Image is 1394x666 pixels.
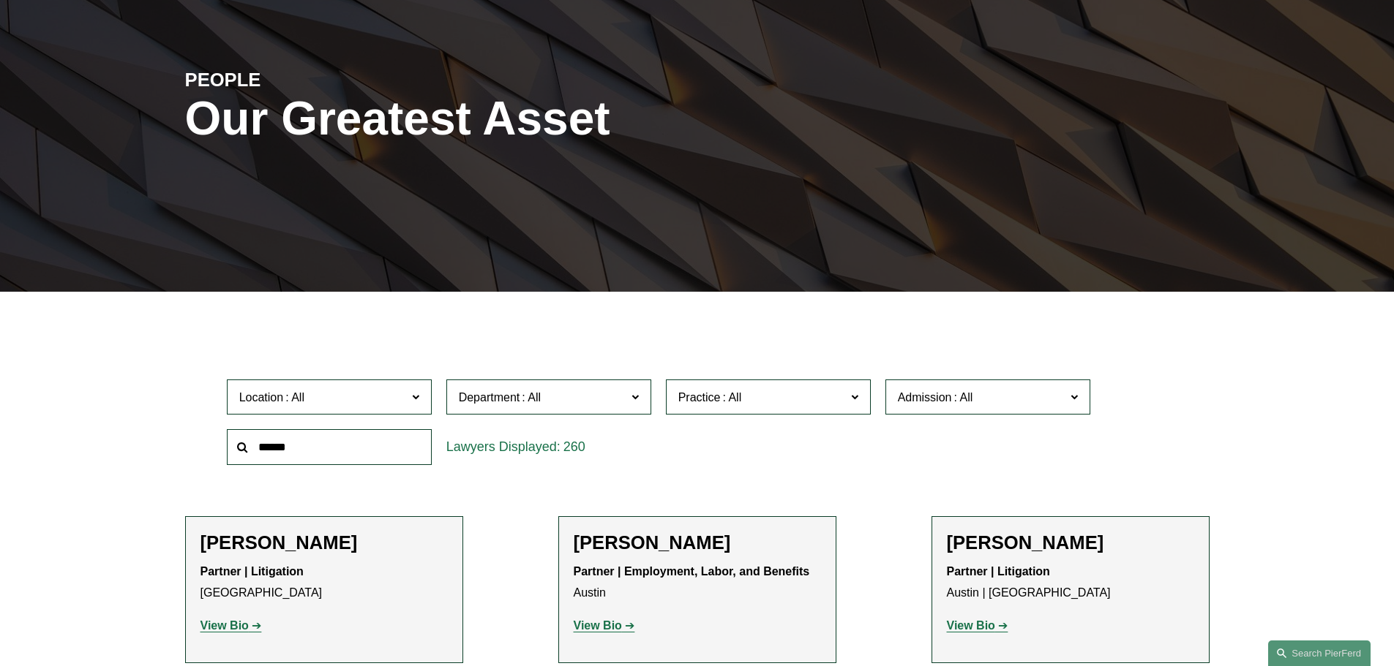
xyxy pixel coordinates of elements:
span: Admission [898,391,952,404]
h4: PEOPLE [185,68,441,91]
h2: [PERSON_NAME] [201,531,448,554]
strong: Partner | Employment, Labor, and Benefits [574,565,810,578]
strong: View Bio [201,619,249,632]
h2: [PERSON_NAME] [574,531,821,554]
a: View Bio [574,619,635,632]
strong: Partner | Litigation [947,565,1050,578]
p: [GEOGRAPHIC_DATA] [201,561,448,604]
strong: View Bio [574,619,622,632]
h2: [PERSON_NAME] [947,531,1194,554]
a: View Bio [201,619,262,632]
span: 260 [563,439,585,454]
strong: View Bio [947,619,995,632]
span: Location [239,391,284,404]
a: View Bio [947,619,1008,632]
span: Department [459,391,520,404]
p: Austin [574,561,821,604]
p: Austin | [GEOGRAPHIC_DATA] [947,561,1194,604]
a: Search this site [1268,640,1371,666]
h1: Our Greatest Asset [185,92,868,145]
strong: Partner | Litigation [201,565,304,578]
span: Practice [678,391,721,404]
